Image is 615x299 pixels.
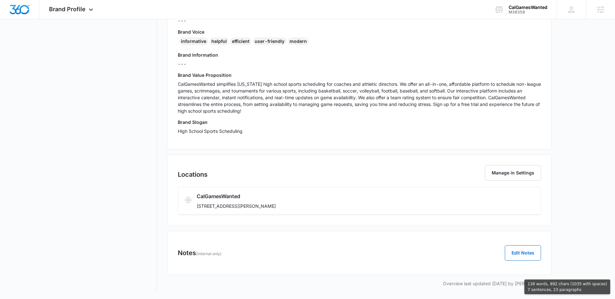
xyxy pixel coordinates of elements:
button: Edit Notes [505,245,541,261]
div: user-friendly [253,37,286,45]
h3: Brand Value Proposition [178,72,541,78]
div: efficient [230,37,251,45]
button: Manage in Settings [485,165,541,181]
h3: Brand Slogan [178,119,541,125]
p: --- [178,61,541,67]
h3: Brand Information [178,52,541,58]
div: helpful [209,37,229,45]
div: modern [288,37,309,45]
p: --- [178,17,215,24]
div: informative [179,37,208,45]
p: CalGamesWanted simplifies [US_STATE] high school sports scheduling for coaches and athletic direc... [178,81,541,114]
span: (internal only) [196,251,222,256]
h3: Notes [178,248,222,258]
span: Brand Profile [49,6,86,12]
h3: Brand Voice [178,28,541,35]
h3: CalGamesWanted [197,192,462,200]
p: High School Sports Scheduling [178,128,541,134]
div: account id [509,10,547,14]
p: Overview last updated [DATE] by [PERSON_NAME] [167,280,552,287]
div: account name [509,5,547,10]
p: [STREET_ADDRESS][PERSON_NAME] [197,203,462,209]
h2: Locations [178,170,208,179]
